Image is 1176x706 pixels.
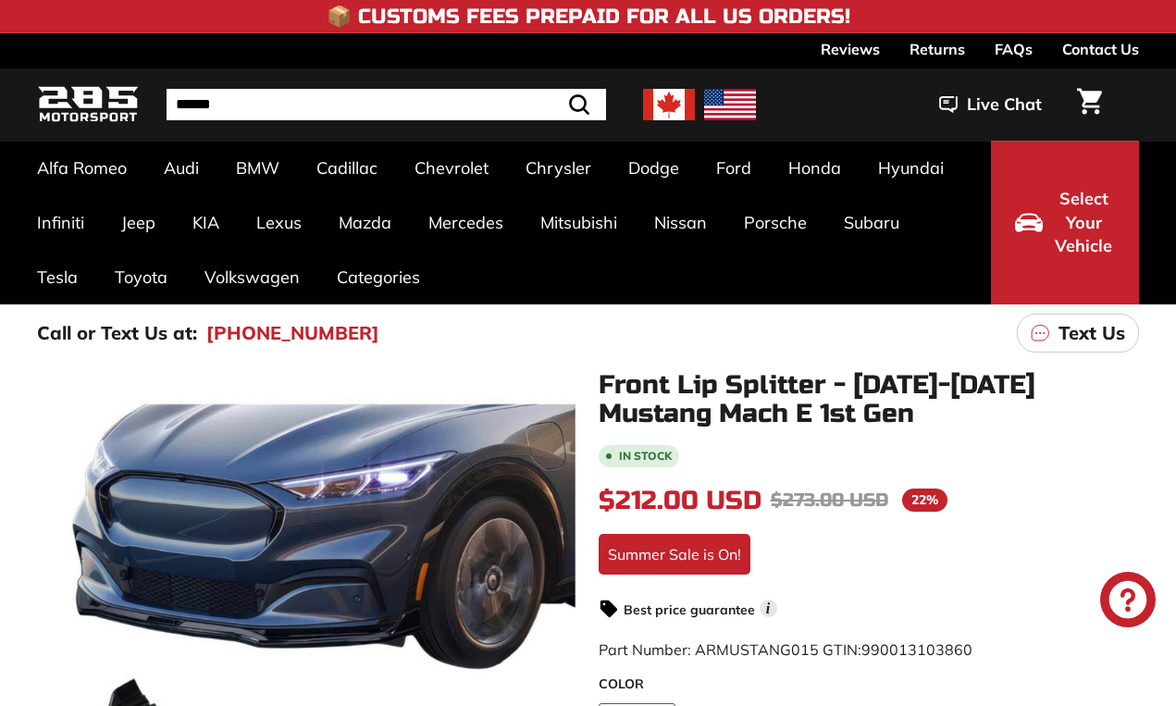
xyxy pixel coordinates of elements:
[725,195,825,250] a: Porsche
[995,33,1033,65] a: FAQs
[167,89,606,120] input: Search
[1066,73,1113,136] a: Cart
[821,33,880,65] a: Reviews
[760,600,777,617] span: i
[599,640,972,659] span: Part Number: ARMUSTANG015 GTIN:
[1017,314,1139,353] a: Text Us
[103,195,174,250] a: Jeep
[636,195,725,250] a: Nissan
[902,489,947,512] span: 22%
[298,141,396,195] a: Cadillac
[624,601,755,618] strong: Best price guarantee
[37,83,139,127] img: Logo_285_Motorsport_areodynamics_components
[599,675,1140,694] label: COLOR
[1058,319,1125,347] p: Text Us
[174,195,238,250] a: KIA
[145,141,217,195] a: Audi
[610,141,698,195] a: Dodge
[599,534,750,575] div: Summer Sale is On!
[37,319,197,347] p: Call or Text Us at:
[19,250,96,304] a: Tesla
[19,195,103,250] a: Infiniti
[910,33,965,65] a: Returns
[771,489,888,512] span: $273.00 USD
[861,640,972,659] span: 990013103860
[825,195,918,250] a: Subaru
[599,371,1140,428] h1: Front Lip Splitter - [DATE]-[DATE] Mustang Mach E 1st Gen
[967,93,1042,117] span: Live Chat
[186,250,318,304] a: Volkswagen
[915,81,1066,128] button: Live Chat
[770,141,860,195] a: Honda
[599,485,761,516] span: $212.00 USD
[410,195,522,250] a: Mercedes
[206,319,379,347] a: [PHONE_NUMBER]
[1062,33,1139,65] a: Contact Us
[320,195,410,250] a: Mazda
[96,250,186,304] a: Toyota
[860,141,962,195] a: Hyundai
[619,451,672,462] b: In stock
[318,250,439,304] a: Categories
[1095,572,1161,632] inbox-online-store-chat: Shopify online store chat
[522,195,636,250] a: Mitsubishi
[991,141,1139,304] button: Select Your Vehicle
[327,6,850,28] h4: 📦 Customs Fees Prepaid for All US Orders!
[238,195,320,250] a: Lexus
[507,141,610,195] a: Chrysler
[698,141,770,195] a: Ford
[396,141,507,195] a: Chevrolet
[1052,187,1115,258] span: Select Your Vehicle
[19,141,145,195] a: Alfa Romeo
[217,141,298,195] a: BMW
